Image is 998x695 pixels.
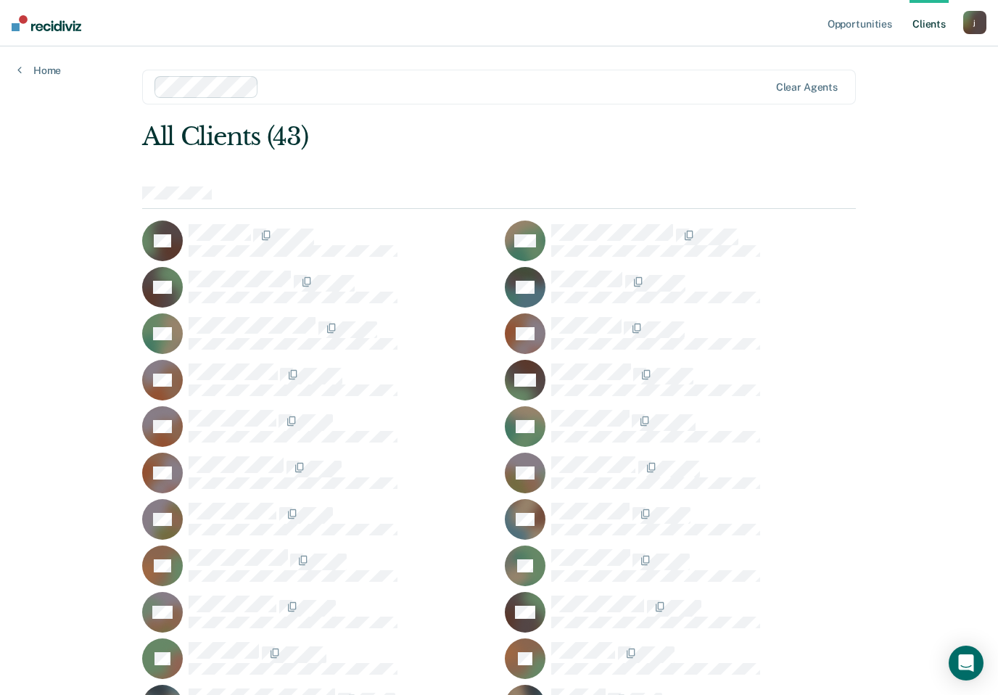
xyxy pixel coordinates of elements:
[142,122,713,152] div: All Clients (43)
[963,11,986,34] button: j
[17,64,61,77] a: Home
[776,81,838,94] div: Clear agents
[12,15,81,31] img: Recidiviz
[949,646,983,680] div: Open Intercom Messenger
